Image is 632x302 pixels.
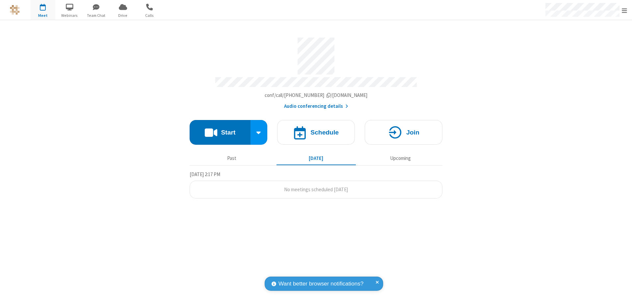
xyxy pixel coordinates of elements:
[190,33,442,110] section: Account details
[137,13,162,18] span: Calls
[265,92,368,99] button: Copy my meeting room linkCopy my meeting room link
[276,152,356,165] button: [DATE]
[31,13,55,18] span: Meet
[406,129,419,136] h4: Join
[190,170,442,199] section: Today's Meetings
[57,13,82,18] span: Webinars
[192,152,272,165] button: Past
[277,120,355,145] button: Schedule
[221,129,235,136] h4: Start
[284,186,348,193] span: No meetings scheduled [DATE]
[284,103,348,110] button: Audio conferencing details
[265,92,368,98] span: Copy my meeting room link
[84,13,109,18] span: Team Chat
[190,120,250,145] button: Start
[365,120,442,145] button: Join
[190,171,220,177] span: [DATE] 2:17 PM
[111,13,135,18] span: Drive
[10,5,20,15] img: QA Selenium DO NOT DELETE OR CHANGE
[361,152,440,165] button: Upcoming
[278,280,363,288] span: Want better browser notifications?
[310,129,339,136] h4: Schedule
[250,120,268,145] div: Start conference options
